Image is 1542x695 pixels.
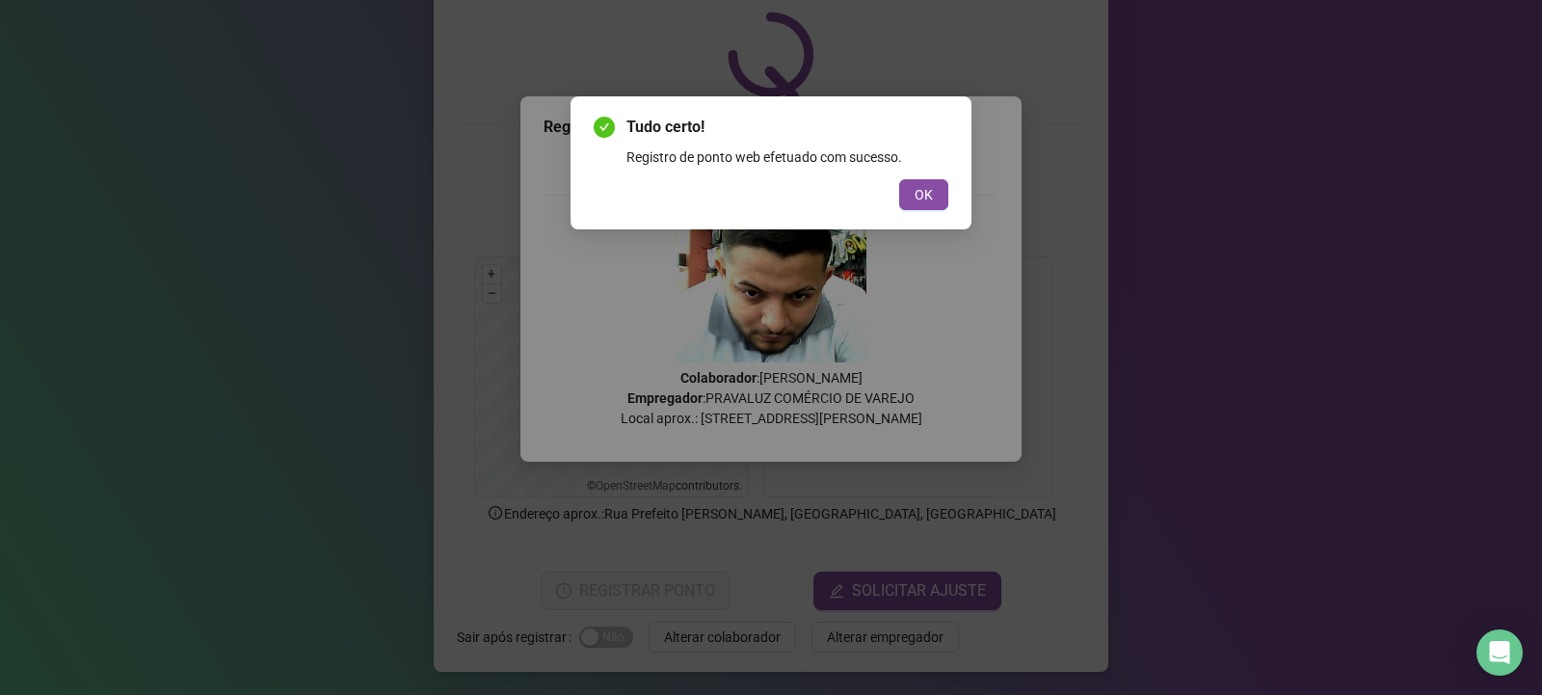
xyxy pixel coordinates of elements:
[594,117,615,138] span: check-circle
[1476,629,1523,676] div: Open Intercom Messenger
[915,184,933,205] span: OK
[626,147,948,168] div: Registro de ponto web efetuado com sucesso.
[899,179,948,210] button: OK
[626,116,948,139] span: Tudo certo!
